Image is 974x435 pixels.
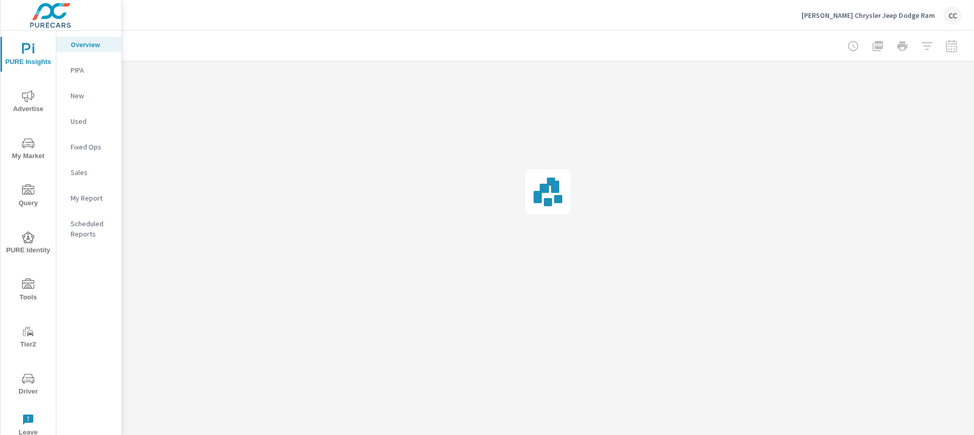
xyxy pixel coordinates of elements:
[56,139,121,155] div: Fixed Ops
[4,325,53,351] span: Tier2
[56,190,121,206] div: My Report
[4,137,53,162] span: My Market
[801,11,935,20] p: [PERSON_NAME] Chrysler Jeep Dodge Ram
[71,116,113,126] p: Used
[56,165,121,180] div: Sales
[56,88,121,103] div: New
[4,373,53,398] span: Driver
[56,62,121,78] div: PIPA
[71,193,113,203] p: My Report
[4,184,53,209] span: Query
[71,65,113,75] p: PIPA
[71,142,113,152] p: Fixed Ops
[56,114,121,129] div: Used
[4,278,53,303] span: Tools
[56,216,121,242] div: Scheduled Reports
[71,91,113,101] p: New
[56,37,121,52] div: Overview
[71,219,113,239] p: Scheduled Reports
[71,167,113,178] p: Sales
[71,39,113,50] p: Overview
[4,90,53,115] span: Advertise
[4,43,53,68] span: PURE Insights
[4,231,53,256] span: PURE Identity
[943,6,962,25] div: CC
